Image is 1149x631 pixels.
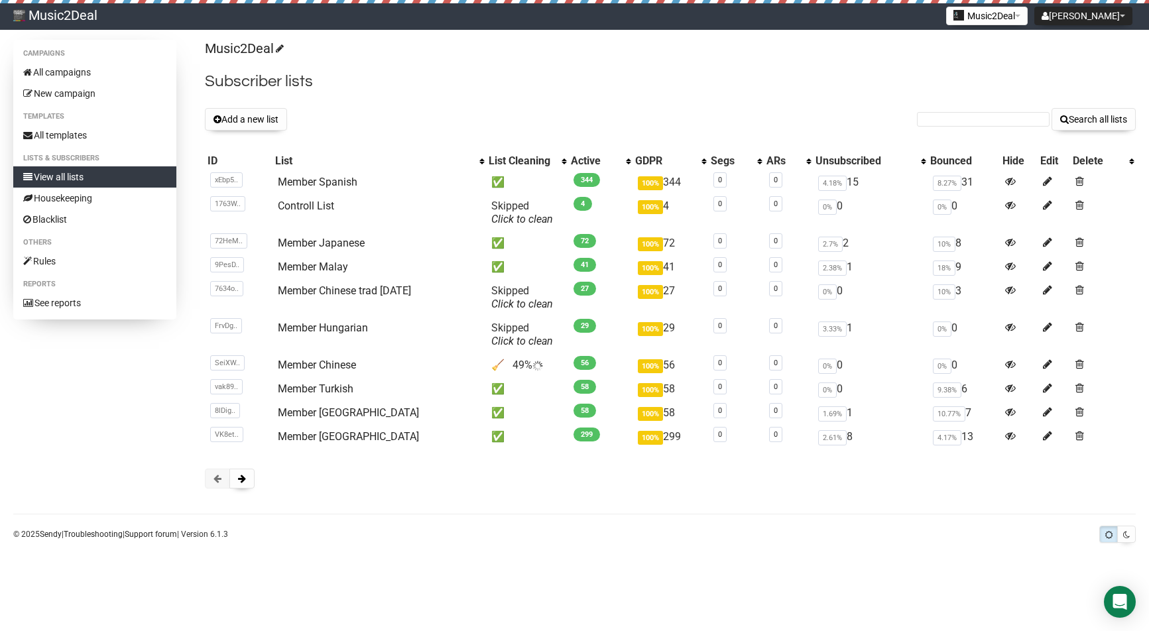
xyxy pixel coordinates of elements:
[574,404,596,418] span: 58
[774,406,778,415] a: 0
[486,353,568,377] td: 🧹 49%
[813,152,928,170] th: Unsubscribed: No sort applied, activate to apply an ascending sort
[633,170,708,194] td: 344
[486,170,568,194] td: ✅
[818,284,837,300] span: 0%
[574,380,596,394] span: 58
[933,430,961,445] span: 4.17%
[491,335,553,347] a: Click to clean
[486,425,568,449] td: ✅
[638,322,663,336] span: 100%
[278,359,356,371] a: Member Chinese
[774,200,778,208] a: 0
[13,235,176,251] li: Others
[718,176,722,184] a: 0
[13,83,176,104] a: New campaign
[1002,154,1036,168] div: Hide
[718,359,722,367] a: 0
[813,316,928,353] td: 1
[1073,154,1122,168] div: Delete
[933,176,961,191] span: 8.27%
[486,377,568,401] td: ✅
[774,359,778,367] a: 0
[64,530,123,539] a: Troubleshooting
[574,234,596,248] span: 72
[532,361,543,371] img: loader.gif
[205,108,287,131] button: Add a new list
[638,285,663,299] span: 100%
[574,282,596,296] span: 27
[711,154,751,168] div: Segs
[13,188,176,209] a: Housekeeping
[818,382,837,398] span: 0%
[13,166,176,188] a: View all lists
[491,298,553,310] a: Click to clean
[813,279,928,316] td: 0
[638,237,663,251] span: 100%
[13,62,176,83] a: All campaigns
[933,359,951,374] span: 0%
[633,255,708,279] td: 41
[633,152,708,170] th: GDPR: No sort applied, activate to apply an ascending sort
[933,382,961,398] span: 9.38%
[633,401,708,425] td: 58
[638,431,663,445] span: 100%
[933,406,965,422] span: 10.77%
[1034,7,1132,25] button: [PERSON_NAME]
[633,279,708,316] td: 27
[491,213,553,225] a: Click to clean
[210,196,245,211] span: 1763W..
[210,172,243,188] span: xEbp5..
[764,152,814,170] th: ARs: No sort applied, activate to apply an ascending sort
[489,154,555,168] div: List Cleaning
[818,430,847,445] span: 2.61%
[13,109,176,125] li: Templates
[486,152,568,170] th: List Cleaning: No sort applied, activate to apply an ascending sort
[491,284,553,310] span: Skipped
[574,428,600,441] span: 299
[774,284,778,293] a: 0
[1000,152,1038,170] th: Hide: No sort applied, sorting is disabled
[813,255,928,279] td: 1
[272,152,486,170] th: List: No sort applied, activate to apply an ascending sort
[574,258,596,272] span: 41
[813,377,928,401] td: 0
[638,359,663,373] span: 100%
[638,176,663,190] span: 100%
[928,194,999,231] td: 0
[486,255,568,279] td: ✅
[278,260,348,273] a: Member Malay
[633,377,708,401] td: 58
[928,170,999,194] td: 31
[278,406,419,419] a: Member [GEOGRAPHIC_DATA]
[633,353,708,377] td: 56
[13,209,176,230] a: Blacklist
[210,379,243,394] span: vak89..
[774,321,778,330] a: 0
[718,237,722,245] a: 0
[928,377,999,401] td: 6
[928,401,999,425] td: 7
[818,406,847,422] span: 1.69%
[486,401,568,425] td: ✅
[210,281,243,296] span: 7634o..
[633,316,708,353] td: 29
[718,430,722,439] a: 0
[13,527,228,542] p: © 2025 | | | Version 6.1.3
[708,152,764,170] th: Segs: No sort applied, activate to apply an ascending sort
[278,200,334,212] a: Controll List
[933,237,955,252] span: 10%
[574,356,596,370] span: 56
[210,403,240,418] span: 8lDig..
[933,321,951,337] span: 0%
[774,382,778,391] a: 0
[813,401,928,425] td: 1
[210,355,245,371] span: SeiXW..
[928,425,999,449] td: 13
[638,261,663,275] span: 100%
[818,260,847,276] span: 2.38%
[125,530,177,539] a: Support forum
[766,154,800,168] div: ARs
[278,430,419,443] a: Member [GEOGRAPHIC_DATA]
[210,427,243,442] span: VK8et..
